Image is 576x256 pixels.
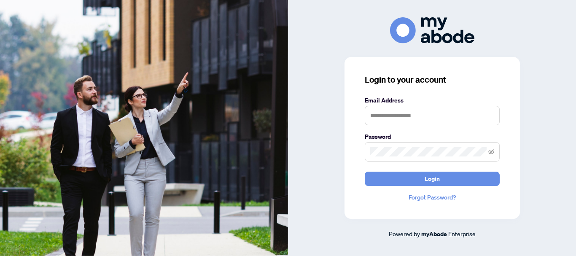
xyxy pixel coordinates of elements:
a: myAbode [421,229,447,239]
button: Login [365,172,500,186]
h3: Login to your account [365,74,500,86]
span: Powered by [389,230,420,237]
a: Forgot Password? [365,193,500,202]
span: eye-invisible [488,149,494,155]
label: Email Address [365,96,500,105]
img: ma-logo [390,17,474,43]
span: Login [425,172,440,186]
label: Password [365,132,500,141]
span: Enterprise [448,230,476,237]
